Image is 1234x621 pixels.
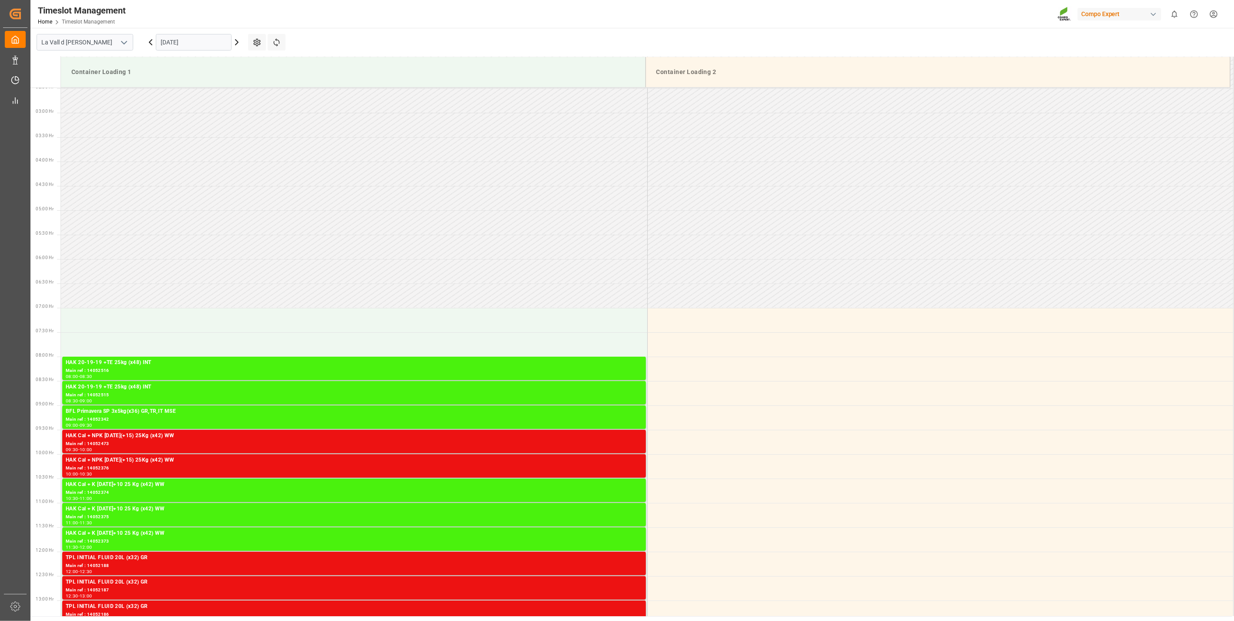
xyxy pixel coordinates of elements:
[66,587,642,594] div: Main ref : 14052187
[66,465,642,472] div: Main ref : 14052376
[78,375,80,378] div: -
[80,423,92,427] div: 09:30
[36,255,54,260] span: 06:00 Hr
[36,109,54,114] span: 03:00 Hr
[36,377,54,382] span: 08:30 Hr
[36,231,54,236] span: 05:30 Hr
[80,521,92,525] div: 11:30
[66,407,642,416] div: BFL Primavera SP 3x5kg(x36) GR,TR,IT MSE
[36,182,54,187] span: 04:30 Hr
[66,594,78,598] div: 12:30
[66,489,642,496] div: Main ref : 14052374
[66,375,78,378] div: 08:00
[66,399,78,403] div: 08:30
[78,399,80,403] div: -
[78,545,80,549] div: -
[66,440,642,448] div: Main ref : 14052473
[36,548,54,553] span: 12:00 Hr
[78,521,80,525] div: -
[68,64,639,80] div: Container Loading 1
[66,521,78,525] div: 11:00
[36,304,54,309] span: 07:00 Hr
[66,538,642,545] div: Main ref : 14052373
[66,553,642,562] div: TPL INITIAL FLUID 20L (x32) GR
[36,402,54,406] span: 09:00 Hr
[38,19,52,25] a: Home
[66,416,642,423] div: Main ref : 14052342
[66,391,642,399] div: Main ref : 14052515
[78,423,80,427] div: -
[36,353,54,358] span: 08:00 Hr
[1078,6,1165,22] button: Compo Expert
[78,448,80,452] div: -
[36,499,54,504] span: 11:00 Hr
[66,513,642,521] div: Main ref : 14052375
[36,572,54,577] span: 12:30 Hr
[156,34,232,51] input: DD.MM.YYYY
[66,602,642,611] div: TPL INITIAL FLUID 20L (x32) GR
[80,472,92,476] div: 10:30
[36,426,54,431] span: 09:30 Hr
[38,4,126,17] div: Timeslot Management
[66,358,642,367] div: HAK 20-19-19 +TE 25kg (x48) INT
[1058,7,1072,22] img: Screenshot%202023-09-29%20at%2010.02.21.png_1712312052.png
[66,611,642,618] div: Main ref : 14052186
[80,570,92,574] div: 12:30
[78,570,80,574] div: -
[36,597,54,601] span: 13:00 Hr
[66,545,78,549] div: 11:30
[66,480,642,489] div: HAK Cal + K [DATE]+10 25 Kg (x42) WW
[66,423,78,427] div: 09:00
[66,367,642,375] div: Main ref : 14052516
[66,383,642,391] div: HAK 20-19-19 +TE 25kg (x48) INT
[1078,8,1161,20] div: Compo Expert
[37,34,133,51] input: Type to search/select
[66,570,78,574] div: 12:00
[80,399,92,403] div: 09:00
[36,158,54,162] span: 04:00 Hr
[66,448,78,452] div: 09:30
[66,472,78,476] div: 10:00
[36,475,54,479] span: 10:30 Hr
[117,36,130,49] button: open menu
[66,496,78,500] div: 10:30
[653,64,1223,80] div: Container Loading 2
[66,578,642,587] div: TPL INITIAL FLUID 20L (x32) GR
[66,456,642,465] div: HAK Cal + NPK [DATE](+15) 25Kg (x42) WW
[78,496,80,500] div: -
[78,472,80,476] div: -
[66,562,642,570] div: Main ref : 14052188
[36,328,54,333] span: 07:30 Hr
[36,133,54,138] span: 03:30 Hr
[80,496,92,500] div: 11:00
[66,505,642,513] div: HAK Cal + K [DATE]+10 25 Kg (x42) WW
[1165,4,1184,24] button: show 0 new notifications
[36,280,54,284] span: 06:30 Hr
[80,448,92,452] div: 10:00
[80,375,92,378] div: 08:30
[80,594,92,598] div: 13:00
[78,594,80,598] div: -
[36,450,54,455] span: 10:00 Hr
[66,432,642,440] div: HAK Cal + NPK [DATE](+15) 25Kg (x42) WW
[36,206,54,211] span: 05:00 Hr
[80,545,92,549] div: 12:00
[66,529,642,538] div: HAK Cal + K [DATE]+10 25 Kg (x42) WW
[1184,4,1204,24] button: Help Center
[36,523,54,528] span: 11:30 Hr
